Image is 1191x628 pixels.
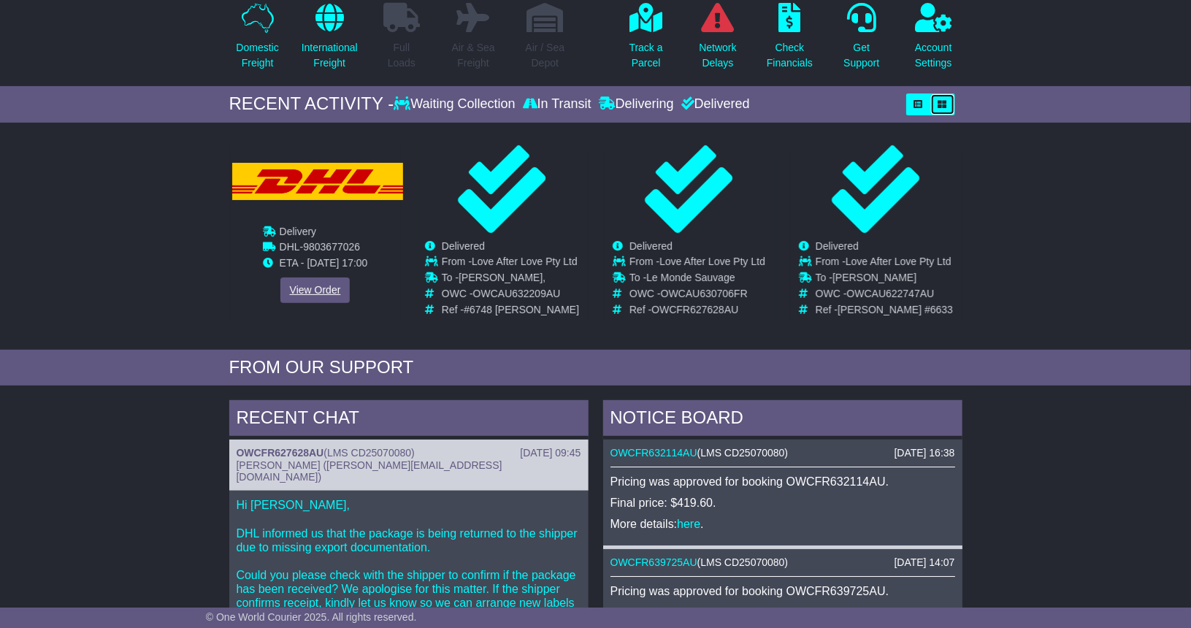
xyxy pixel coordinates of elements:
span: 9803677026 [303,241,360,253]
span: Love After Love Pty Ltd [472,256,578,267]
span: Delivered [629,240,673,252]
a: DomesticFreight [235,2,279,79]
div: RECENT ACTIVITY - [229,93,394,115]
span: DHL [280,241,300,253]
div: NOTICE BOARD [603,400,962,440]
span: LMS CD25070080 [700,556,784,568]
div: Waiting Collection [394,96,518,112]
p: International Freight [302,40,358,71]
span: Delivered [442,240,485,252]
span: LMS CD25070080 [700,447,784,459]
span: [PERSON_NAME], [459,272,545,283]
td: To - [816,272,953,288]
p: Air & Sea Freight [452,40,495,71]
span: LMS CD25070080 [327,447,411,459]
span: Delivered [816,240,859,252]
a: here [677,518,700,530]
div: [DATE] 14:07 [894,556,954,569]
img: DHL.png [232,163,403,201]
span: [PERSON_NAME] #6633 [838,304,953,315]
p: Full Loads [383,40,420,71]
span: Love After Love Pty Ltd [659,256,765,267]
p: Track a Parcel [629,40,663,71]
p: Network Delays [699,40,736,71]
td: Ref - [816,304,953,316]
p: Domestic Freight [236,40,278,71]
div: ( ) [610,556,955,569]
a: NetworkDelays [698,2,737,79]
td: OWC - [816,288,953,304]
td: Ref - [442,304,579,316]
p: Final price: $419.60. [610,496,955,510]
a: OWCFR632114AU [610,447,697,459]
a: CheckFinancials [766,2,813,79]
span: Love After Love Pty Ltd [846,256,951,267]
a: AccountSettings [914,2,953,79]
span: ETA - [DATE] 17:00 [280,257,368,269]
td: Ref - [629,304,765,316]
span: [PERSON_NAME] [832,272,916,283]
p: Air / Sea Depot [526,40,565,71]
p: Pricing was approved for booking OWCFR632114AU. [610,475,955,489]
td: From - [442,256,579,272]
a: View Order [280,277,351,303]
span: OWCAU632209AU [473,288,561,299]
td: From - [629,256,765,272]
p: More details: . [610,517,955,531]
span: OWCFR627628AU [651,304,738,315]
div: FROM OUR SUPPORT [229,357,962,378]
td: To - [442,272,579,288]
td: From - [816,256,953,272]
div: Delivering [595,96,678,112]
td: OWC - [629,288,765,304]
div: [DATE] 09:45 [520,447,581,459]
div: ( ) [237,447,581,459]
a: GetSupport [843,2,880,79]
a: Track aParcel [629,2,664,79]
span: Le Monde Sauvage [646,272,735,283]
span: #6748 [PERSON_NAME] [464,304,579,315]
span: OWCAU622747AU [847,288,935,299]
span: © One World Courier 2025. All rights reserved. [206,611,417,623]
p: Account Settings [915,40,952,71]
p: Get Support [843,40,879,71]
div: RECENT CHAT [229,400,589,440]
p: Final price: $459.46. [610,605,955,619]
span: [PERSON_NAME] ([PERSON_NAME][EMAIL_ADDRESS][DOMAIN_NAME]) [237,459,502,483]
div: [DATE] 16:38 [894,447,954,459]
p: Check Financials [767,40,813,71]
td: - [280,241,368,257]
a: InternationalFreight [301,2,359,79]
span: OWCAU630706FR [661,288,748,299]
a: OWCFR639725AU [610,556,697,568]
div: Delivered [678,96,750,112]
td: OWC - [442,288,579,304]
span: Delivery [280,226,317,237]
p: Pricing was approved for booking OWCFR639725AU. [610,584,955,598]
div: In Transit [519,96,595,112]
td: To - [629,272,765,288]
a: OWCFR627628AU [237,447,324,459]
div: ( ) [610,447,955,459]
